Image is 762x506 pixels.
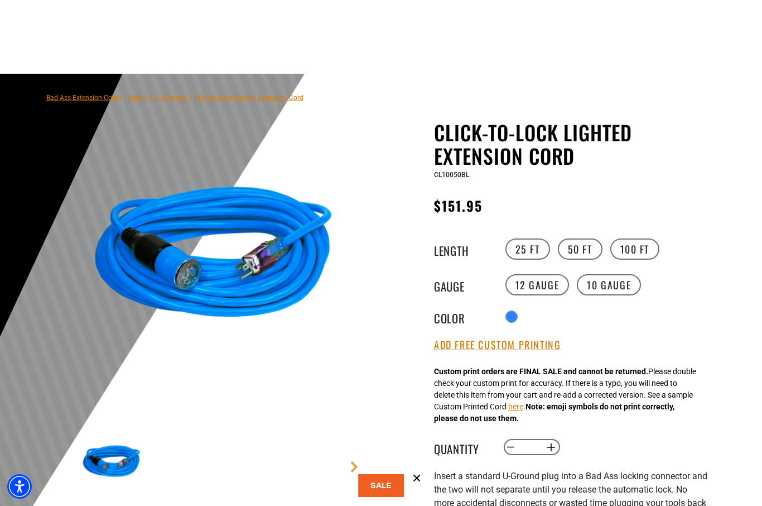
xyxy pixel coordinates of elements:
label: 10 Gauge [577,274,641,295]
label: 12 Gauge [505,274,570,295]
img: blue [79,430,144,495]
span: $151.95 [434,195,483,216]
button: here [508,401,523,413]
a: Return to Collection [128,94,187,102]
a: Bad Ass Extension Cords [46,94,122,102]
legend: Color [434,309,490,324]
legend: Length [434,242,490,256]
img: blue [79,123,348,392]
span: › [124,94,126,102]
label: Quantity [434,440,490,455]
label: 50 FT [558,238,602,260]
span: Click-to-Lock Lighted Extension Cord [194,94,303,102]
strong: Note: emoji symbols do not print correctly, please do not use them. [434,402,674,423]
span: › [190,94,192,102]
a: Next [349,461,360,472]
label: 25 FT [505,238,550,260]
strong: Custom print orders are FINAL SALE and cannot be returned. [434,367,648,376]
label: 100 FT [610,238,660,260]
h1: Click-to-Lock Lighted Extension Cord [434,121,707,168]
nav: breadcrumbs [46,90,303,104]
div: Accessibility Menu [7,474,32,499]
div: Please double check your custom print for accuracy. If there is a typo, you will need to delete t... [434,366,696,424]
button: Add Free Custom Printing [434,339,561,351]
legend: Gauge [434,278,490,292]
span: CL10050BL [434,171,469,179]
